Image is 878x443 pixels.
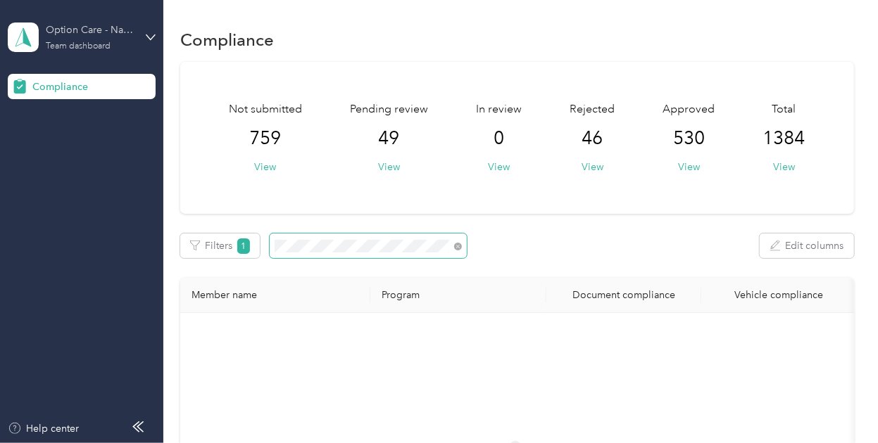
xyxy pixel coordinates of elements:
div: Vehicle compliance [713,289,845,301]
span: Pending review [350,101,428,118]
button: View [378,160,400,174]
button: View [582,160,603,174]
span: 49 [379,127,400,150]
button: View [488,160,510,174]
button: View [255,160,277,174]
th: Member name [180,278,370,313]
span: Compliance [32,79,88,94]
span: Approved [663,101,715,118]
div: Team dashboard [46,42,111,51]
span: Not submitted [229,101,302,118]
span: 530 [673,127,705,150]
span: 759 [250,127,282,150]
button: Edit columns [760,233,854,258]
button: Help center [8,421,80,436]
iframe: Everlance-gr Chat Button Frame [799,364,878,443]
th: Program [370,278,546,313]
div: Option Care - Naven Health [46,23,134,37]
h1: Compliance [180,32,274,47]
button: View [678,160,700,174]
span: Total [772,101,796,118]
div: Document compliance [558,289,690,301]
span: Rejected [570,101,615,118]
span: 46 [582,127,603,150]
button: View [773,160,795,174]
span: 1384 [763,127,805,150]
button: Filters1 [180,233,260,258]
span: 0 [494,127,504,150]
span: 1 [237,238,250,254]
span: In review [476,101,522,118]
